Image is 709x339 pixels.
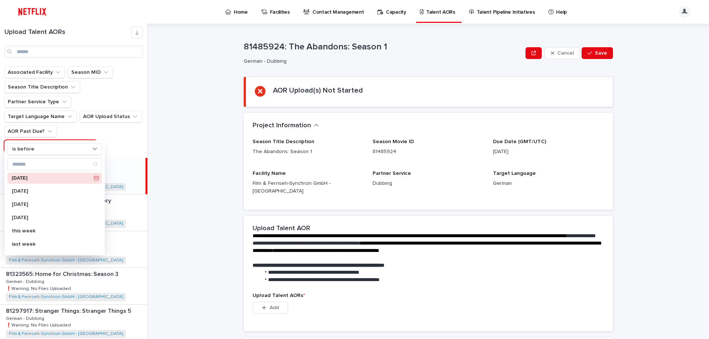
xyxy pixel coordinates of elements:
span: Partner Service [373,171,411,176]
p: German - Dubbing [6,315,46,321]
p: German - Dubbing [244,58,520,65]
p: 81297917: Stranger Things: Stranger Things 5 [6,306,133,315]
p: Dubbing [373,180,484,187]
input: Search [4,46,143,58]
span: Season Movie ID [373,139,414,144]
p: [DATE] [12,202,90,207]
p: ❗️Warning: No Files Uploaded [6,321,72,328]
p: [DATE] [493,148,604,156]
button: AOR Past Due? [4,125,57,137]
input: Search [8,158,102,170]
button: Save [582,47,613,59]
p: German - Dubbing [6,278,46,284]
a: Film & Fernseh-Synchron GmbH - [GEOGRAPHIC_DATA] [9,331,123,336]
h2: Upload Talent AOR [253,225,310,233]
p: German [493,180,604,187]
button: AOR Upload Status [80,111,142,122]
p: [DATE] [12,176,91,181]
div: JL [679,6,691,18]
button: Partner Service Type [4,96,71,108]
span: Due Date (GMT/UTC) [493,139,546,144]
span: Target Language [493,171,536,176]
p: 81485924: The Abandons: Season 1 [244,42,523,52]
div: Search [7,158,102,170]
span: Facility Name [253,171,286,176]
p: [DATE] [12,188,90,194]
button: Cancel [545,47,580,59]
h2: AOR Upload(s) Not Started [273,86,363,95]
a: Film & Fernseh-Synchron GmbH - [GEOGRAPHIC_DATA] [9,294,123,300]
img: ifQbXi3ZQGMSEF7WDB7W [15,4,50,19]
p: 81485924 [373,148,484,156]
span: Add [270,305,279,310]
p: [DATE] [12,215,90,220]
p: ❗️Warning: No Files Uploaded [6,285,72,291]
p: Film & Fernseh-Synchron GmbH - [GEOGRAPHIC_DATA] [253,180,364,195]
button: Associated Facility [4,66,65,78]
div: [DATE] [7,173,102,184]
button: Add [253,302,288,314]
span: Upload Talent AORs [253,293,305,298]
h1: Upload Talent AORs [4,28,131,37]
p: is before [12,146,34,152]
h2: Project Information [253,122,311,130]
p: 81323565: Home for Christmas: Season 3 [6,269,120,278]
p: last week [12,242,90,247]
button: Season MID [68,66,113,78]
button: Project Information [253,122,319,130]
button: Season Title Description [4,81,80,93]
p: The Abandons: Season 1 [253,148,364,156]
span: Season Title Description [253,139,314,144]
span: Cancel [557,51,574,56]
button: Target Language Name [4,111,77,122]
p: this week [12,228,90,234]
a: Film & Fernseh-Synchron GmbH - [GEOGRAPHIC_DATA] [9,258,123,263]
span: Save [595,51,607,56]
